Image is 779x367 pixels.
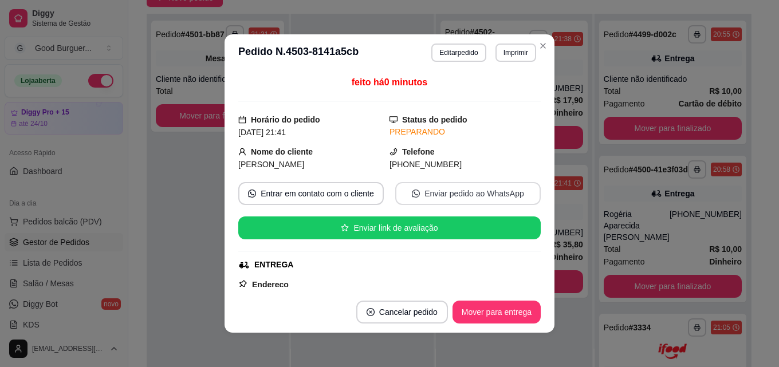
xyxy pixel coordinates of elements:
span: user [238,148,246,156]
span: star [341,224,349,232]
span: [DATE] 21:41 [238,128,286,137]
span: [PERSON_NAME] [238,160,304,169]
strong: Nome do cliente [251,147,313,156]
button: Mover para entrega [453,301,541,323]
button: Close [534,37,552,55]
span: calendar [238,116,246,124]
button: starEnviar link de avaliação [238,216,541,239]
strong: Status do pedido [402,115,467,124]
span: feito há 0 minutos [352,77,427,87]
div: ENTREGA [254,259,293,271]
span: whats-app [412,190,420,198]
div: PREPARANDO [389,126,541,138]
button: whats-appEntrar em contato com o cliente [238,182,384,205]
button: whats-appEnviar pedido ao WhatsApp [395,182,541,205]
span: close-circle [367,308,375,316]
h3: Pedido N. 4503-8141a5cb [238,44,359,62]
span: whats-app [248,190,256,198]
span: [PHONE_NUMBER] [389,160,462,169]
button: Imprimir [495,44,536,62]
span: desktop [389,116,398,124]
strong: Horário do pedido [251,115,320,124]
button: close-circleCancelar pedido [356,301,448,323]
span: pushpin [238,279,247,289]
strong: Telefone [402,147,435,156]
span: phone [389,148,398,156]
strong: Endereço [252,280,289,289]
button: Editarpedido [431,44,486,62]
